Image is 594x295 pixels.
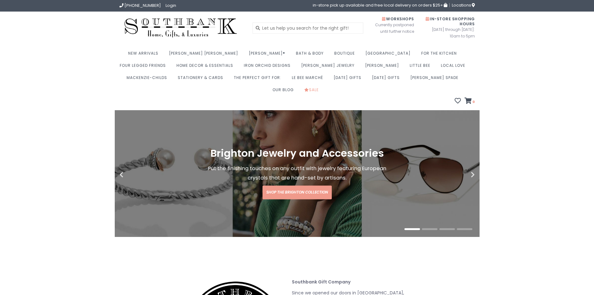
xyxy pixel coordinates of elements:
a: Le Bee Marché [292,73,326,86]
span: [PHONE_NUMBER] [124,2,161,8]
a: Shop the Brighton Collection [263,186,332,199]
button: 1 of 4 [404,228,420,230]
span: in-store pick up available and free local delivery on orders $25+ [313,3,447,7]
a: New Arrivals [128,49,162,61]
span: Workshops [382,16,414,22]
img: Southbank Gift Company -- Home, Gifts, and Luxuries [119,16,242,40]
strong: Southbank Gift Company [292,279,350,285]
span: [DATE] through [DATE]: 10am to 5pm [423,26,475,39]
a: [DATE] Gifts [372,73,403,86]
a: MacKenzie-Childs [127,73,170,86]
a: [PERSON_NAME] Spade [410,73,461,86]
a: Boutique [334,49,358,61]
a: Home Decor & Essentials [176,61,236,73]
button: Previous [119,172,151,178]
a: Locations [449,3,475,7]
a: Our Blog [273,86,297,98]
a: Stationery & Cards [178,73,226,86]
span: Locations [452,2,475,8]
button: Next [444,172,475,178]
a: [GEOGRAPHIC_DATA] [365,49,414,61]
span: 0 [472,99,475,104]
a: Bath & Body [296,49,327,61]
a: [PHONE_NUMBER] [119,2,161,8]
a: [PERSON_NAME] [365,61,402,73]
a: [PERSON_NAME] [PERSON_NAME] [169,49,241,61]
a: Little Bee [410,61,433,73]
a: For the Kitchen [421,49,460,61]
span: Currently postponed until further notice [367,22,414,35]
button: 3 of 4 [439,228,455,230]
a: [PERSON_NAME]® [249,49,288,61]
a: Login [166,2,176,8]
a: [PERSON_NAME] Jewelry [301,61,358,73]
span: Put the finishing touches on any outfit with jewelry featuring European crystals that are hand-se... [208,165,386,182]
input: Let us help you search for the right gift! [253,22,363,34]
span: In-Store Shopping Hours [426,16,475,27]
button: 4 of 4 [457,228,472,230]
a: The perfect gift for: [234,73,284,86]
a: Four Legged Friends [120,61,169,73]
a: Sale [304,86,322,98]
h1: Brighton Jewelry and Accessories [201,148,393,159]
a: Local Love [441,61,468,73]
a: 0 [465,98,475,105]
a: [DATE] Gifts [334,73,365,86]
a: Iron Orchid Designs [244,61,294,73]
button: 2 of 4 [422,228,437,230]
